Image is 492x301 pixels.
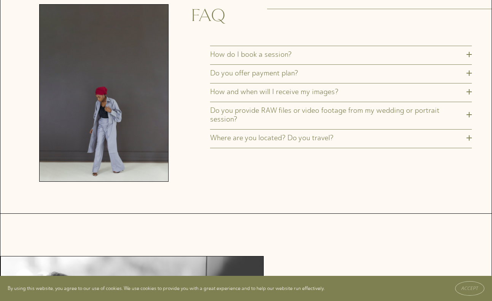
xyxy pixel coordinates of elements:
button: How do I book a session? [210,46,472,64]
h2: FAQ [191,4,263,27]
span: How do I book a session? [210,50,467,59]
button: Do you provide RAW files or video footage from my wedding or portrait session? [210,102,472,129]
span: Do you offer payment plan? [210,69,467,77]
button: Do you offer payment plan? [210,65,472,83]
span: How and when will I receive my images? [210,87,467,96]
span: Where are you located? Do you travel? [210,133,467,142]
button: Where are you located? Do you travel? [210,130,472,148]
span: Do you provide RAW files or video footage from my wedding or portrait session? [210,106,467,123]
button: Accept [455,281,484,296]
button: How and when will I receive my images? [210,83,472,102]
p: By using this website, you agree to our use of cookies. We use cookies to provide you with a grea... [8,284,325,293]
span: Accept [461,286,478,291]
